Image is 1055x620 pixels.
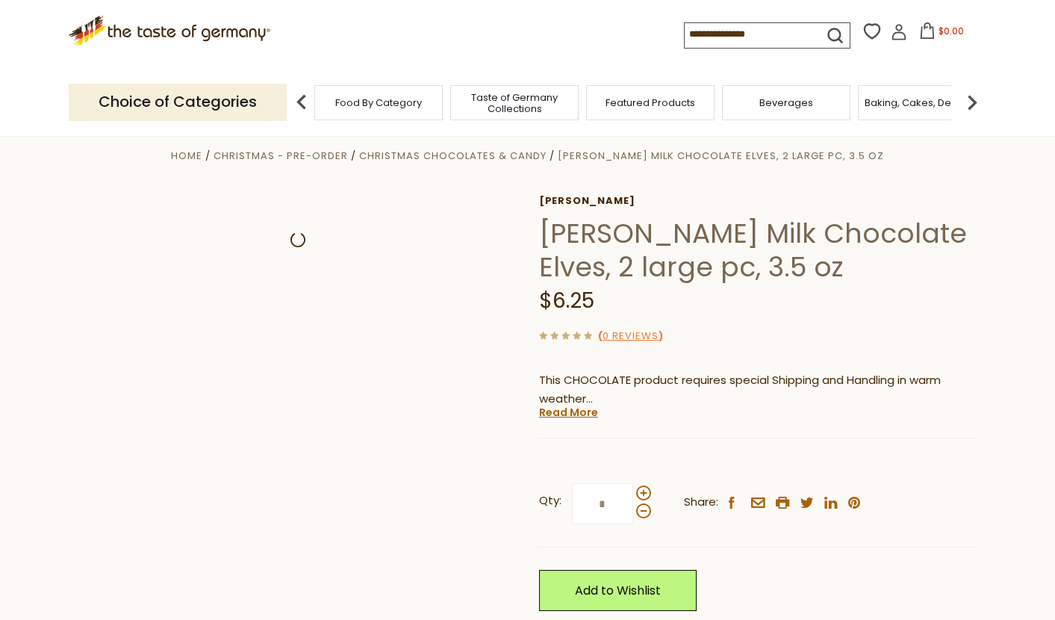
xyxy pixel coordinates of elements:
span: ( ) [598,329,663,343]
a: Christmas Chocolates & Candy [359,149,547,163]
input: Qty: [572,483,633,524]
h1: [PERSON_NAME] Milk Chocolate Elves, 2 large pc, 3.5 oz [539,217,976,284]
a: Baking, Cakes, Desserts [865,97,980,108]
img: previous arrow [287,87,317,117]
strong: Qty: [539,492,561,510]
img: next arrow [957,87,987,117]
span: Share: [684,493,718,512]
a: [PERSON_NAME] [539,195,976,207]
a: Christmas - PRE-ORDER [214,149,348,163]
span: $0.00 [939,25,964,37]
button: $0.00 [910,22,974,45]
a: Beverages [759,97,813,108]
a: Add to Wishlist [539,570,697,611]
span: $6.25 [539,286,594,315]
a: Read More [539,405,598,420]
a: [PERSON_NAME] Milk Chocolate Elves, 2 large pc, 3.5 oz [558,149,884,163]
p: This CHOCOLATE product requires special Shipping and Handling in warm weather [539,371,976,409]
a: Home [171,149,202,163]
a: 0 Reviews [603,329,659,344]
a: Taste of Germany Collections [455,92,574,114]
p: Choice of Categories [69,84,287,120]
a: Food By Category [335,97,422,108]
a: Featured Products [606,97,695,108]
